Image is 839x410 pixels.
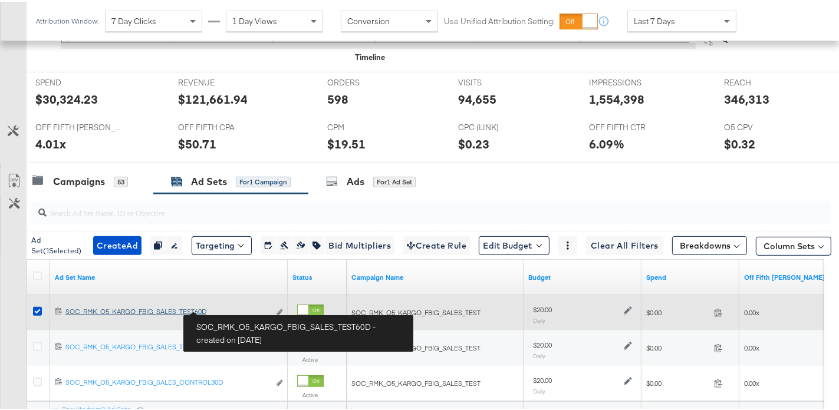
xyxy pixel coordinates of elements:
[646,342,709,351] span: $0.00
[328,237,391,252] span: Bid Multipliers
[724,75,812,87] span: REACH
[458,75,547,87] span: VISITS
[65,376,269,388] a: SOC_RMK_O5_KARGO_FBIG_SALES_CONTROL30D
[35,134,66,151] div: 4.01x
[297,389,324,397] label: Active
[744,306,759,315] span: 0.00x
[646,377,709,386] span: $0.00
[65,340,269,353] a: SOC_RMK_O5_KARGO_FBIG_SALES_TEST14D
[724,134,755,151] div: $0.32
[403,234,470,253] button: Create Rule
[65,376,269,385] div: SOC_RMK_O5_KARGO_FBIG_SALES_CONTROL30D
[327,120,416,131] span: CPM
[97,237,138,252] span: Create Ad
[589,75,677,87] span: IMPRESSIONS
[591,237,659,252] span: Clear All Filters
[444,14,555,25] label: Use Unified Attribution Setting:
[355,50,385,61] div: Timeline
[236,175,291,186] div: for 1 Campaign
[347,173,364,187] div: Ads
[35,15,99,24] div: Attribution Window:
[53,173,105,187] div: Campaigns
[724,89,769,106] div: 346,313
[634,14,675,25] span: Last 7 Days
[533,315,545,322] sub: Daily
[589,120,677,131] span: OFF FIFTH CTR
[351,377,481,386] span: SOC_RMK_O5_KARGO_FBIG_SALES_TEST
[744,377,759,386] span: 0.00x
[65,340,269,350] div: SOC_RMK_O5_KARGO_FBIG_SALES_TEST14D
[35,89,98,106] div: $30,324.23
[528,271,637,280] a: Shows the current budget of Ad Set.
[533,303,552,313] div: $20.00
[114,175,128,186] div: 53
[297,354,324,362] label: Active
[724,120,812,131] span: O5 CPV
[533,351,545,358] sub: Daily
[744,342,759,351] span: 0.00x
[232,14,277,25] span: 1 Day Views
[373,175,416,186] div: for 1 Ad Set
[178,120,266,131] span: OFF FIFTH CPA
[178,89,248,106] div: $121,661.94
[351,271,519,280] a: Your campaign name.
[35,120,124,131] span: OFF FIFTH [PERSON_NAME]
[327,89,348,106] div: 598
[533,339,552,348] div: $20.00
[31,233,84,254] div: Ad Set ( 1 Selected)
[297,319,324,326] label: Active
[589,134,624,151] div: 6.09%
[327,75,416,87] span: ORDERS
[327,134,366,151] div: $19.51
[479,234,550,253] button: Edit Budget
[292,271,342,280] a: Shows the current state of your Ad Set.
[458,134,489,151] div: $0.23
[191,173,227,187] div: Ad Sets
[178,134,216,151] div: $50.71
[407,237,466,252] span: Create Rule
[93,234,142,253] button: CreateAd
[533,386,545,393] sub: Daily
[324,234,394,253] button: Bid Multipliers
[65,305,269,318] a: SOC_RMK_O5_KARGO_FBIG_SALES_TEST60D
[672,234,747,253] button: Breakdowns
[47,194,761,217] input: Search Ad Set Name, ID or Objective
[65,305,269,315] div: SOC_RMK_O5_KARGO_FBIG_SALES_TEST60D
[178,75,266,87] span: REVENUE
[111,14,156,25] span: 7 Day Clicks
[55,271,283,280] a: Your Ad Set name.
[756,235,831,254] button: Column Sets
[347,14,390,25] span: Conversion
[35,75,124,87] span: SPEND
[192,234,252,253] button: Targeting
[351,342,481,351] span: SOC_RMK_O5_KARGO_FBIG_SALES_TEST
[646,271,735,280] a: The total amount spent to date.
[589,89,644,106] div: 1,554,398
[586,234,663,253] button: Clear All Filters
[351,306,481,315] span: SOC_RMK_O5_KARGO_FBIG_SALES_TEST
[646,306,709,315] span: $0.00
[458,89,496,106] div: 94,655
[533,374,552,383] div: $20.00
[458,120,547,131] span: CPC (LINK)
